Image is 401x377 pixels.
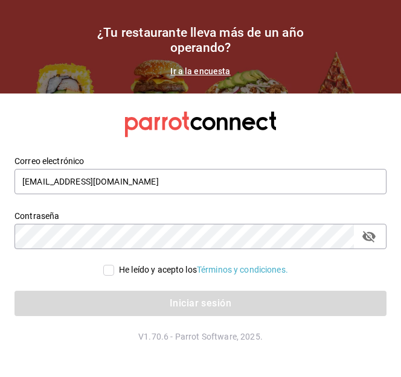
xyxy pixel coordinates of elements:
[197,265,288,274] a: Términos y condiciones.
[170,66,230,76] a: Ir a la encuesta
[14,169,387,194] input: Ingresa tu correo electrónico
[119,264,288,276] div: He leído y acepto los
[14,331,387,343] p: V1.70.6 - Parrot Software, 2025.
[14,157,387,165] label: Correo electrónico
[14,212,387,220] label: Contraseña
[80,25,321,55] h1: ¿Tu restaurante lleva más de un año operando?
[359,226,379,247] button: passwordField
